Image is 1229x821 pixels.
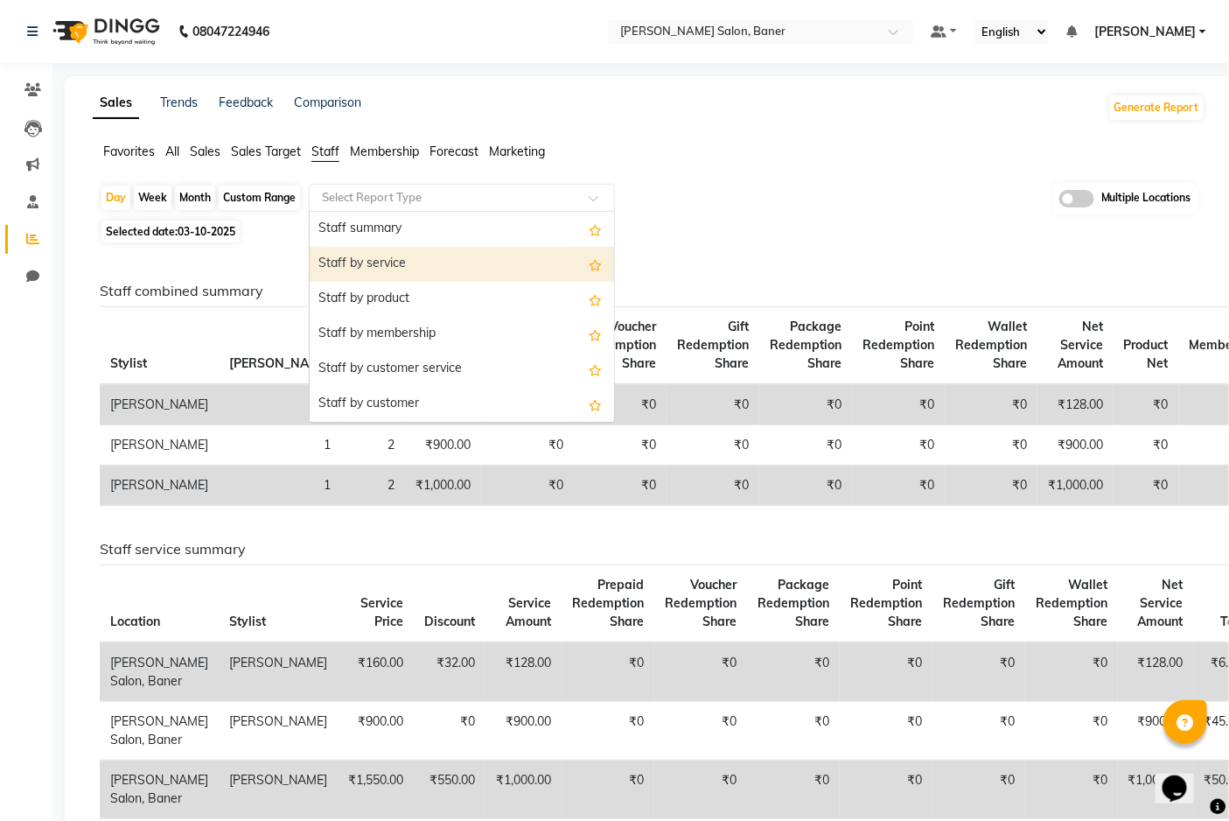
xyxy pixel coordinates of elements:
td: ₹900.00 [1037,425,1114,466]
td: ₹900.00 [485,702,562,761]
td: ₹900.00 [405,425,481,466]
a: Trends [160,95,198,110]
td: ₹0 [840,702,932,761]
ng-dropdown-panel: Options list [309,211,615,423]
td: ₹0 [747,702,840,761]
td: ₹0 [1025,761,1118,819]
td: ₹0 [852,384,945,425]
span: Add this report to Favorites List [589,359,602,380]
td: ₹0 [1114,466,1179,506]
td: ₹550.00 [414,761,485,819]
td: ₹0 [667,384,759,425]
div: Day [101,186,130,210]
span: [PERSON_NAME] [229,355,331,371]
span: Add this report to Favorites List [589,394,602,415]
td: ₹1,000.00 [405,466,481,506]
td: [PERSON_NAME] [100,466,219,506]
a: Feedback [219,95,273,110]
td: 2 [341,466,405,506]
td: ₹0 [574,425,667,466]
span: Package Redemption Share [758,577,829,629]
span: Marketing [489,144,545,159]
span: Staff [311,144,339,159]
td: ₹128.00 [485,642,562,702]
td: ₹900.00 [1118,702,1194,761]
td: ₹1,550.00 [338,761,414,819]
div: Staff summary [310,212,614,247]
div: Custom Range [219,186,300,210]
div: Week [134,186,171,210]
td: ₹0 [1114,384,1179,425]
span: Sales [190,144,220,159]
td: ₹0 [562,761,654,819]
div: Staff by membership [310,317,614,352]
td: ₹0 [840,761,932,819]
td: ₹1,000.00 [485,761,562,819]
span: Package Redemption Share [770,319,841,371]
td: ₹0 [945,425,1037,466]
td: ₹0 [759,425,852,466]
td: ₹0 [932,761,1025,819]
div: Staff by customer service [310,352,614,387]
td: ₹0 [852,466,945,506]
span: Wallet Redemption Share [1036,577,1107,629]
span: Point Redemption Share [862,319,934,371]
td: ₹900.00 [338,702,414,761]
td: [PERSON_NAME] [100,384,219,425]
span: Prepaid Redemption Share [572,577,644,629]
button: Generate Report [1110,95,1204,120]
td: ₹1,000.00 [1037,466,1114,506]
img: logo [45,7,164,56]
iframe: chat widget [1156,751,1212,803]
td: ₹0 [574,384,667,425]
td: ₹128.00 [1037,384,1114,425]
div: Staff by product [310,282,614,317]
h6: Staff service summary [100,541,1191,558]
td: ₹0 [667,466,759,506]
td: ₹0 [667,425,759,466]
span: Add this report to Favorites List [589,324,602,345]
td: ₹0 [481,425,574,466]
a: Comparison [294,95,361,110]
div: Month [175,186,215,210]
span: Discount [424,614,475,629]
span: Service Amount [506,595,551,629]
td: ₹0 [481,466,574,506]
a: Sales [93,88,139,119]
b: 08047224946 [192,7,269,56]
td: ₹1,000.00 [1118,761,1194,819]
span: Wallet Redemption Share [955,319,1027,371]
span: Multiple Locations [1101,190,1191,207]
td: 1 [219,466,341,506]
td: ₹0 [759,384,852,425]
span: Product Net [1124,337,1169,371]
td: 1 [219,384,341,425]
span: Gift Redemption Share [943,577,1015,629]
div: Staff by customer [310,387,614,422]
span: 03-10-2025 [178,225,235,238]
span: Sales Target [231,144,301,159]
td: ₹0 [574,466,667,506]
td: ₹0 [1025,702,1118,761]
span: Membership [350,144,419,159]
td: ₹160.00 [338,642,414,702]
td: ₹0 [654,702,747,761]
span: Stylist [110,355,147,371]
td: ₹128.00 [1118,642,1194,702]
td: [PERSON_NAME] Salon, Baner [100,702,219,761]
td: 2 [341,425,405,466]
td: ₹0 [759,466,852,506]
span: Add this report to Favorites List [589,219,602,240]
td: 1 [219,425,341,466]
td: ₹0 [932,642,1025,702]
div: Staff by service [310,247,614,282]
span: Forecast [429,144,478,159]
td: [PERSON_NAME] [219,702,338,761]
td: ₹0 [1025,642,1118,702]
span: Add this report to Favorites List [589,254,602,275]
td: ₹0 [852,425,945,466]
td: ₹0 [414,702,485,761]
h6: Staff combined summary [100,283,1191,299]
span: Favorites [103,144,155,159]
td: ₹0 [932,702,1025,761]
